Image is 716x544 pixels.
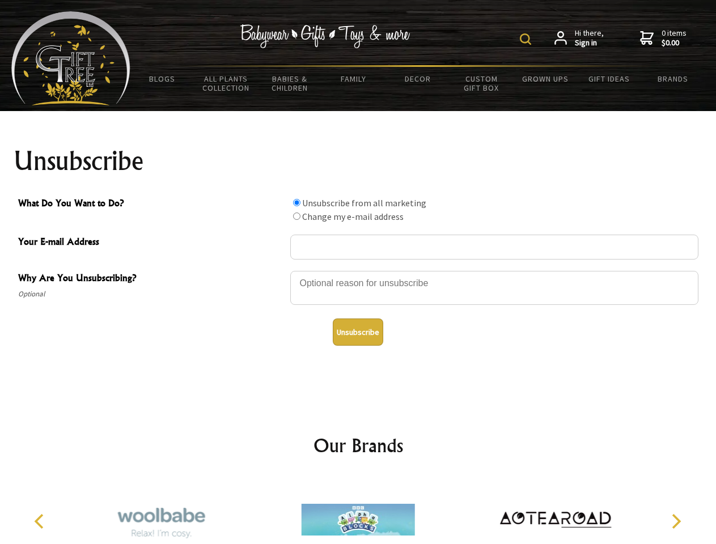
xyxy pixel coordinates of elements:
[662,28,687,48] span: 0 items
[385,67,450,91] a: Decor
[575,28,604,48] span: Hi there,
[18,196,285,212] span: What Do You Want to Do?
[290,235,698,260] input: Your E-mail Address
[293,199,300,206] input: What Do You Want to Do?
[28,509,53,534] button: Previous
[18,235,285,251] span: Your E-mail Address
[641,67,705,91] a: Brands
[302,211,404,222] label: Change my e-mail address
[450,67,514,100] a: Custom Gift Box
[663,509,688,534] button: Next
[240,24,410,48] img: Babywear - Gifts - Toys & more
[18,287,285,301] span: Optional
[575,38,604,48] strong: Sign in
[130,67,194,91] a: BLOGS
[513,67,577,91] a: Grown Ups
[662,38,687,48] strong: $0.00
[322,67,386,91] a: Family
[290,271,698,305] textarea: Why Are You Unsubscribing?
[293,212,300,220] input: What Do You Want to Do?
[302,197,426,209] label: Unsubscribe from all marketing
[23,432,694,459] h2: Our Brands
[520,33,531,45] img: product search
[194,67,259,100] a: All Plants Collection
[258,67,322,100] a: Babies & Children
[577,67,641,91] a: Gift Ideas
[18,271,285,287] span: Why Are You Unsubscribing?
[333,318,383,346] button: Unsubscribe
[554,28,604,48] a: Hi there,Sign in
[14,147,703,175] h1: Unsubscribe
[640,28,687,48] a: 0 items$0.00
[11,11,130,105] img: Babyware - Gifts - Toys and more...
